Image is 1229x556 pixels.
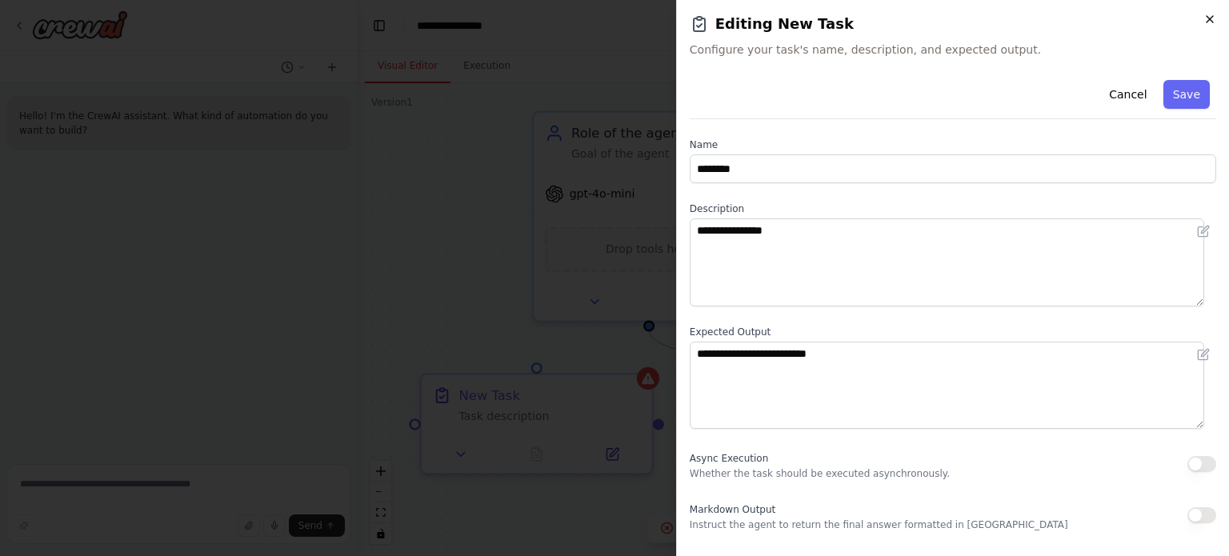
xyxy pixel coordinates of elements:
[690,518,1068,531] p: Instruct the agent to return the final answer formatted in [GEOGRAPHIC_DATA]
[690,504,775,515] span: Markdown Output
[690,453,768,464] span: Async Execution
[1194,222,1213,241] button: Open in editor
[1163,80,1210,109] button: Save
[1099,80,1156,109] button: Cancel
[690,202,1216,215] label: Description
[690,13,1216,35] h2: Editing New Task
[690,42,1216,58] span: Configure your task's name, description, and expected output.
[690,326,1216,338] label: Expected Output
[1194,345,1213,364] button: Open in editor
[690,467,950,480] p: Whether the task should be executed asynchronously.
[690,138,1216,151] label: Name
